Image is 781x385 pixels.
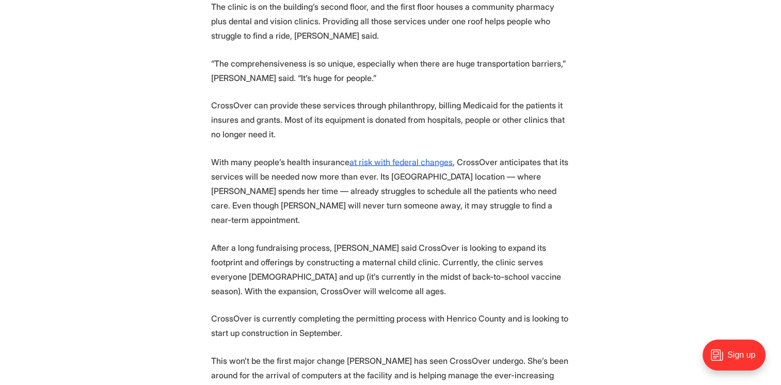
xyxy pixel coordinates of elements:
[211,56,570,85] p: “The comprehensiveness is so unique, especially when there are huge transportation barriers,” [PE...
[211,98,570,141] p: CrossOver can provide these services through philanthropy, billing Medicaid for the patients it i...
[694,334,781,385] iframe: portal-trigger
[211,240,570,298] p: After a long fundraising process, [PERSON_NAME] said CrossOver is looking to expand its footprint...
[211,311,570,340] p: CrossOver is currently completing the permitting process with Henrico County and is looking to st...
[349,157,453,167] a: at risk with federal changes
[211,155,570,227] p: With many people’s health insurance , CrossOver anticipates that its services will be needed now ...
